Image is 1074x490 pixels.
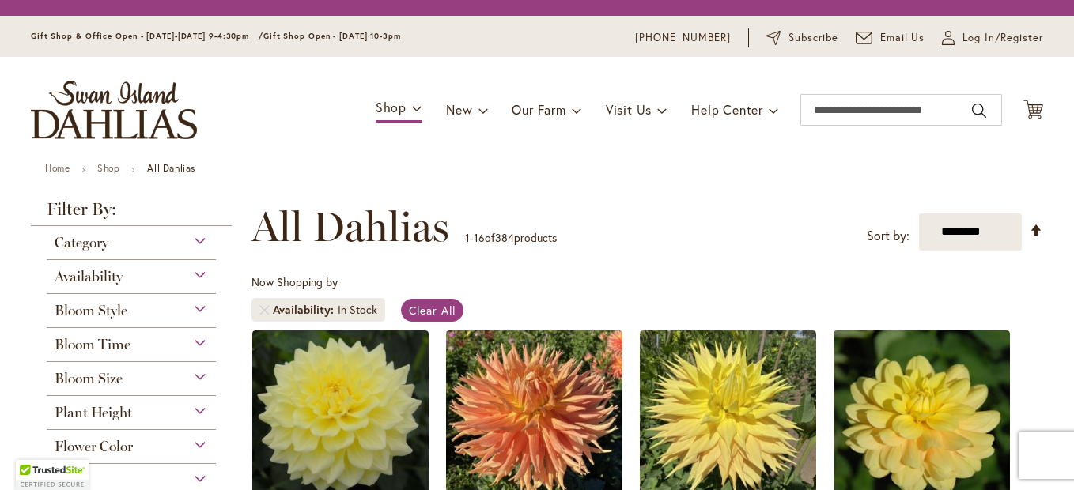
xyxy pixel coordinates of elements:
[512,101,565,118] span: Our Farm
[55,336,130,353] span: Bloom Time
[251,274,338,289] span: Now Shopping by
[635,30,731,46] a: [PHONE_NUMBER]
[446,101,472,118] span: New
[962,30,1043,46] span: Log In/Register
[401,299,463,322] a: Clear All
[788,30,838,46] span: Subscribe
[867,221,909,251] label: Sort by:
[691,101,763,118] span: Help Center
[338,302,377,318] div: In Stock
[55,438,133,455] span: Flower Color
[251,203,449,251] span: All Dahlias
[55,404,132,421] span: Plant Height
[45,162,70,174] a: Home
[606,101,652,118] span: Visit Us
[55,234,108,251] span: Category
[31,31,263,41] span: Gift Shop & Office Open - [DATE]-[DATE] 9-4:30pm /
[856,30,925,46] a: Email Us
[31,201,232,226] strong: Filter By:
[376,99,407,115] span: Shop
[942,30,1043,46] a: Log In/Register
[147,162,195,174] strong: All Dahlias
[55,302,127,319] span: Bloom Style
[972,98,986,123] button: Search
[495,230,514,245] span: 384
[16,460,89,490] div: TrustedSite Certified
[55,268,123,285] span: Availability
[263,31,401,41] span: Gift Shop Open - [DATE] 10-3pm
[273,302,338,318] span: Availability
[259,305,269,315] a: Remove Availability In Stock
[474,230,485,245] span: 16
[31,81,197,139] a: store logo
[465,230,470,245] span: 1
[97,162,119,174] a: Shop
[766,30,838,46] a: Subscribe
[409,303,456,318] span: Clear All
[465,225,557,251] p: - of products
[55,370,123,387] span: Bloom Size
[880,30,925,46] span: Email Us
